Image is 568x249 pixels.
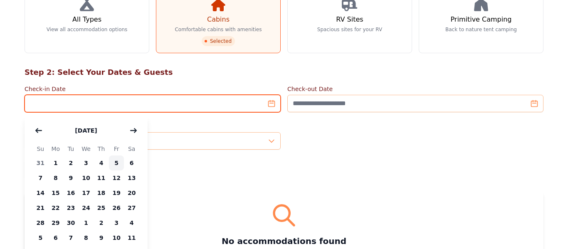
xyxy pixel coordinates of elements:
[124,170,139,185] span: 13
[94,215,109,230] span: 2
[124,144,139,154] span: Sa
[33,155,48,170] span: 31
[109,144,124,154] span: Fr
[33,230,48,245] span: 5
[124,230,139,245] span: 11
[48,185,64,200] span: 15
[109,230,124,245] span: 10
[48,170,64,185] span: 8
[63,144,79,154] span: Tu
[25,85,281,93] label: Check-in Date
[94,155,109,170] span: 4
[79,155,94,170] span: 3
[33,170,48,185] span: 7
[124,200,139,215] span: 27
[287,85,543,93] label: Check-out Date
[25,122,281,131] label: Number of Guests
[124,155,139,170] span: 6
[336,15,363,25] h3: RV Sites
[109,155,124,170] span: 5
[109,200,124,215] span: 26
[79,200,94,215] span: 24
[25,67,543,78] h2: Step 2: Select Your Dates & Guests
[317,26,382,33] p: Spacious sites for your RV
[48,155,64,170] span: 1
[63,155,79,170] span: 2
[48,215,64,230] span: 29
[79,230,94,245] span: 8
[202,36,235,46] span: Selected
[63,185,79,200] span: 16
[48,144,64,154] span: Mo
[63,215,79,230] span: 30
[48,200,64,215] span: 22
[94,230,109,245] span: 9
[124,185,139,200] span: 20
[33,185,48,200] span: 14
[451,15,512,25] h3: Primitive Camping
[445,26,517,33] p: Back to nature tent camping
[79,144,94,154] span: We
[207,15,230,25] h3: Cabins
[63,230,79,245] span: 7
[94,170,109,185] span: 11
[94,200,109,215] span: 25
[175,26,262,33] p: Comfortable cabins with amenities
[35,235,533,247] h3: No accommodations found
[33,144,48,154] span: Su
[63,200,79,215] span: 23
[109,170,124,185] span: 12
[67,122,105,139] button: [DATE]
[109,215,124,230] span: 3
[48,230,64,245] span: 6
[109,185,124,200] span: 19
[94,144,109,154] span: Th
[33,200,48,215] span: 21
[72,15,101,25] h3: All Types
[124,215,139,230] span: 4
[79,215,94,230] span: 1
[33,215,48,230] span: 28
[94,185,109,200] span: 18
[79,170,94,185] span: 10
[63,170,79,185] span: 9
[47,26,128,33] p: View all accommodation options
[79,185,94,200] span: 17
